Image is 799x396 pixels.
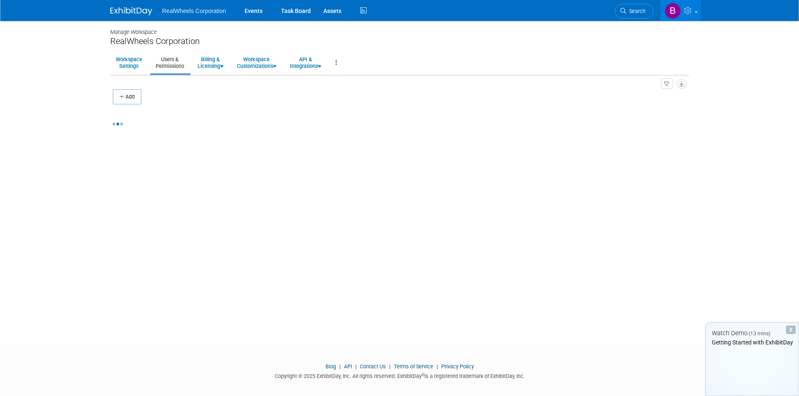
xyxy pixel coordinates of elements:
[749,331,770,336] span: (13 mins)
[665,3,681,19] img: Bean Grace
[232,52,282,73] a: WorkspaceCustomizations
[615,4,653,18] a: Search
[626,8,645,14] span: Search
[441,363,474,370] a: Privacy Policy
[110,52,148,73] a: WorkspaceSettings
[353,363,359,370] span: |
[360,363,386,370] a: Contact Us
[113,123,123,125] img: loading...
[110,36,689,47] div: RealWheels Corporation
[113,89,141,104] button: Add
[394,363,433,370] a: Terms of Service
[110,7,152,16] img: ExhibitDay
[422,373,424,377] sup: ®
[162,8,226,14] span: RealWheels Corporation
[435,363,440,370] span: |
[110,21,689,36] div: Manage Workspace
[150,52,190,73] a: Users &Permissions
[284,52,327,73] a: API &Integrations
[325,363,336,370] a: Blog
[192,52,229,73] a: Billing &Licensing
[344,363,352,370] a: API
[706,329,799,338] div: Watch Demo
[786,326,796,334] div: Dismiss
[337,363,343,370] span: |
[387,363,393,370] span: |
[706,338,799,347] div: Getting Started with ExhibitDay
